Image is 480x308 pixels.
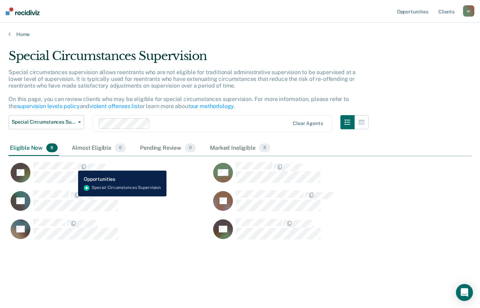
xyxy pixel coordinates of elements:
[139,141,197,156] div: Pending Review0
[259,143,270,153] span: 5
[8,218,211,247] div: CaseloadOpportunityCell-345GZ
[46,143,58,153] span: 6
[89,103,140,109] a: violent offenses list
[211,218,414,247] div: CaseloadOpportunityCell-902GO
[8,49,369,69] div: Special Circumstances Supervision
[293,120,323,126] div: Clear agents
[6,7,40,15] img: Recidiviz
[211,190,414,218] div: CaseloadOpportunityCell-129HT
[115,143,126,153] span: 0
[8,141,59,156] div: Eligible Now6
[8,115,84,129] button: Special Circumstances Supervision
[8,31,472,37] a: Home
[12,119,75,125] span: Special Circumstances Supervision
[456,284,473,301] div: Open Intercom Messenger
[8,190,211,218] div: CaseloadOpportunityCell-4312U
[190,103,234,109] a: our methodology
[8,69,356,109] p: Special circumstances supervision allows reentrants who are not eligible for traditional administ...
[17,103,80,109] a: supervision levels policy
[8,162,211,190] div: CaseloadOpportunityCell-331EP
[463,5,474,17] button: m
[209,141,272,156] div: Marked Ineligible5
[185,143,196,153] span: 0
[70,141,127,156] div: Almost Eligible0
[211,162,414,190] div: CaseloadOpportunityCell-378GL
